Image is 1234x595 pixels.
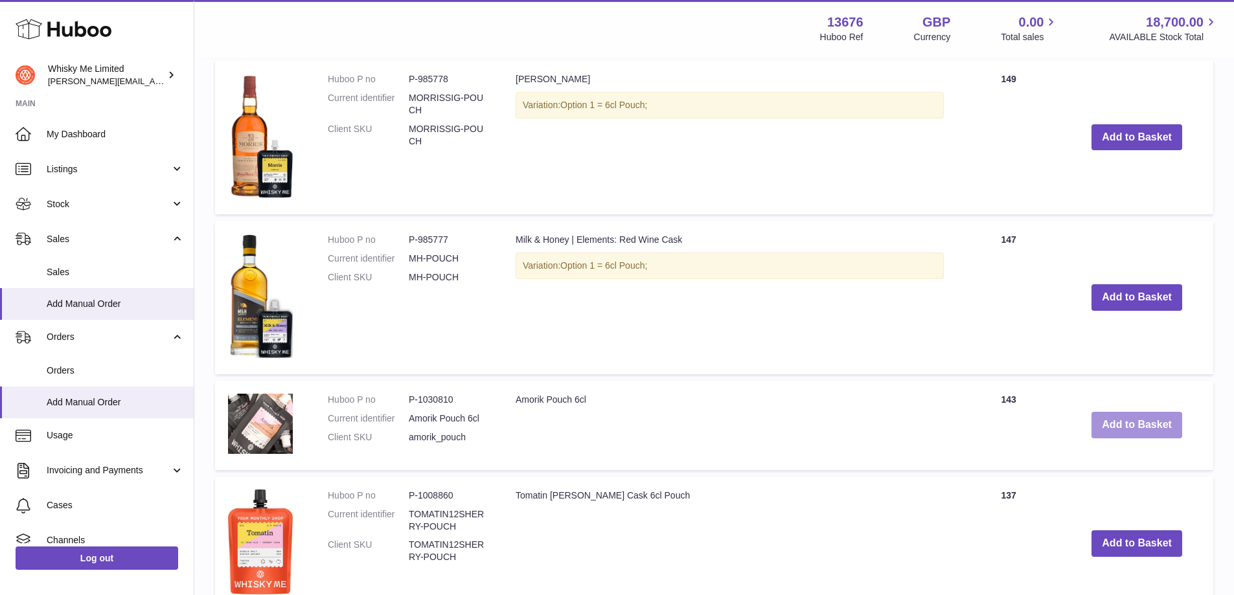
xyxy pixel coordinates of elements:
span: AVAILABLE Stock Total [1109,31,1218,43]
dd: MH-POUCH [409,271,490,284]
div: Variation: [516,92,944,118]
span: Orders [47,365,184,377]
dt: Current identifier [328,508,409,533]
dd: P-1008860 [409,489,490,502]
span: My Dashboard [47,128,184,140]
dt: Client SKU [328,539,409,563]
span: Total sales [1001,31,1058,43]
img: frances@whiskyshop.com [16,65,35,85]
span: Option 1 = 6cl Pouch; [560,260,647,271]
button: Add to Basket [1091,412,1182,438]
img: Morris [228,73,293,197]
dt: Current identifier [328,412,409,425]
dt: Huboo P no [328,234,409,246]
dt: Client SKU [328,431,409,443]
div: Whisky Me Limited [48,63,165,87]
dt: Client SKU [328,271,409,284]
a: 18,700.00 AVAILABLE Stock Total [1109,14,1218,43]
button: Add to Basket [1091,284,1182,311]
span: Sales [47,266,184,278]
td: Milk & Honey | Elements: Red Wine Cask [503,221,957,374]
span: Usage [47,429,184,442]
span: Option 1 = 6cl Pouch; [560,100,647,110]
button: Add to Basket [1091,124,1182,151]
dd: TOMATIN12SHERRY-POUCH [409,508,490,533]
dt: Client SKU [328,123,409,148]
dd: TOMATIN12SHERRY-POUCH [409,539,490,563]
td: 147 [957,221,1060,374]
dt: Current identifier [328,92,409,117]
td: 143 [957,381,1060,470]
span: Orders [47,331,170,343]
div: Currency [914,31,951,43]
span: Stock [47,198,170,210]
dd: amorik_pouch [409,431,490,443]
img: Tomatin Sherry Cask 6cl Pouch [228,489,293,594]
span: Invoicing and Payments [47,464,170,477]
img: Milk & Honey | Elements: Red Wine Cask [228,234,293,358]
span: Add Manual Order [47,298,184,310]
dt: Huboo P no [328,489,409,502]
a: 0.00 Total sales [1001,14,1058,43]
strong: 13676 [827,14,863,31]
span: Add Manual Order [47,396,184,409]
dd: MH-POUCH [409,253,490,265]
td: 149 [957,60,1060,214]
span: [PERSON_NAME][EMAIL_ADDRESS][DOMAIN_NAME] [48,76,260,86]
strong: GBP [922,14,950,31]
dd: P-1030810 [409,394,490,406]
dd: MORRISSIG-POUCH [409,123,490,148]
span: 18,700.00 [1146,14,1204,31]
dt: Huboo P no [328,394,409,406]
dd: P-985778 [409,73,490,85]
td: Amorik Pouch 6cl [503,381,957,470]
dt: Current identifier [328,253,409,265]
div: Variation: [516,253,944,279]
span: Sales [47,233,170,245]
dd: Amorik Pouch 6cl [409,412,490,425]
dd: MORRISSIG-POUCH [409,92,490,117]
span: Channels [47,534,184,546]
td: [PERSON_NAME] [503,60,957,214]
img: Amorik Pouch 6cl [228,394,293,454]
dd: P-985777 [409,234,490,246]
a: Log out [16,546,178,570]
span: Listings [47,163,170,175]
dt: Huboo P no [328,73,409,85]
span: Cases [47,499,184,511]
span: 0.00 [1019,14,1044,31]
div: Huboo Ref [820,31,863,43]
button: Add to Basket [1091,530,1182,557]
